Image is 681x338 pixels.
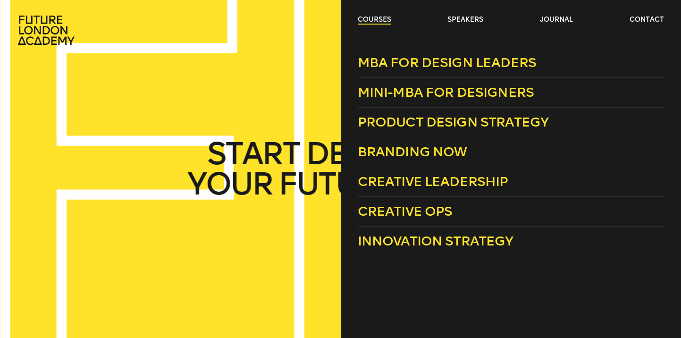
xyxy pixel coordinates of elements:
a: speakers [447,15,483,25]
span: Creative Leadership [358,174,508,189]
a: contact [630,15,664,25]
span: Creative Ops [358,203,453,219]
span: Product Design Strategy [358,114,549,130]
a: Product Design Strategy [358,108,664,137]
a: Creative Ops [358,197,664,227]
span: Mini-MBA for Designers [358,84,534,100]
a: Innovation Strategy [358,227,664,256]
a: Mini-MBA for Designers [358,78,664,108]
span: Branding Now [358,144,467,160]
a: journal [540,15,573,25]
a: Creative Leadership [358,167,664,197]
a: courses [358,15,391,25]
span: MBA for Design Leaders [358,55,537,70]
span: Innovation Strategy [358,233,513,249]
a: Branding Now [358,137,664,167]
a: MBA for Design Leaders [358,48,664,78]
